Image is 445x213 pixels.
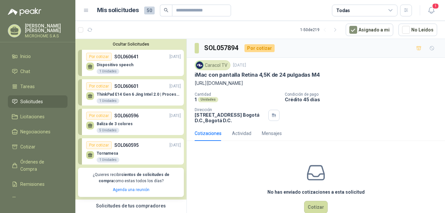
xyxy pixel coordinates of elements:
p: ThinkPad E14 Gen 6 Jing Intel 2.0 | Procesador Intel Core Ultra 5 125U ( 12 [97,92,181,97]
p: Crédito 45 días [285,97,442,102]
div: 5 Unidades [97,128,119,133]
span: 1 [432,3,439,9]
span: Órdenes de Compra [20,158,61,173]
p: [URL][DOMAIN_NAME] [195,80,437,87]
span: Licitaciones [20,113,45,120]
p: Tornamesa [97,151,119,156]
p: [PERSON_NAME] [PERSON_NAME] [25,24,68,33]
p: [STREET_ADDRESS] Bogotá D.C. , Bogotá D.C. [195,112,266,123]
p: SOL060596 [114,112,139,119]
img: Logo peakr [8,8,41,16]
div: Por cotizar [86,82,112,90]
a: Configuración [8,193,68,205]
span: Remisiones [20,181,45,188]
p: MICROHOME S.A.S [25,34,68,38]
div: 1 Unidades [97,157,119,163]
div: Por cotizar [86,141,112,149]
h1: Mis solicitudes [97,6,139,15]
p: 1 [195,97,197,102]
button: Ocultar Solicitudes [78,42,184,47]
div: Unidades [198,97,218,102]
a: Por cotizarSOL060601[DATE] ThinkPad E14 Gen 6 Jing Intel 2.0 | Procesador Intel Core Ultra 5 125U... [78,79,184,106]
span: Inicio [20,53,31,60]
div: Todas [336,7,350,14]
a: Tareas [8,80,68,93]
p: [DATE] [169,113,181,119]
p: Baliza de 3 colores [97,122,133,126]
p: ¿Quieres recibir como estas todos los días? [82,172,180,184]
a: Cotizar [8,141,68,153]
div: Actividad [232,130,251,137]
div: Cotizaciones [195,130,222,137]
p: [DATE] [169,54,181,60]
div: Por cotizar [244,44,275,52]
button: No Leídos [398,24,437,36]
a: Remisiones [8,178,68,190]
a: Por cotizarSOL060596[DATE] Baliza de 3 colores5 Unidades [78,109,184,135]
p: SOL060601 [114,83,139,90]
span: Tareas [20,83,35,90]
span: search [164,8,168,12]
a: Órdenes de Compra [8,156,68,175]
div: Por cotizar [86,112,112,120]
p: Condición de pago [285,92,442,97]
div: 1 - 50 de 219 [300,25,340,35]
div: 1 Unidades [97,98,119,104]
span: Cotizar [20,143,35,150]
div: Caracol TV [195,60,230,70]
p: Cantidad [195,92,280,97]
p: Dispositivo speech [97,63,133,67]
div: Por cotizar [86,53,112,61]
a: Por cotizarSOL060641[DATE] Dispositivo speech1 Unidades [78,50,184,76]
h3: SOL057894 [204,43,239,53]
h3: No has enviado cotizaciones a esta solicitud [267,188,365,196]
a: Por cotizarSOL060595[DATE] Tornamesa1 Unidades [78,138,184,165]
span: Configuración [20,196,49,203]
p: [DATE] [169,83,181,89]
button: Asignado a mi [346,24,393,36]
p: SOL060595 [114,142,139,149]
p: iMac con pantalla Retina 4,5K de 24 pulgadas M4 [195,71,320,78]
div: Mensajes [262,130,282,137]
div: 1 Unidades [97,69,119,74]
b: cientos de solicitudes de compra [99,172,169,183]
a: Licitaciones [8,110,68,123]
span: Chat [20,68,30,75]
a: Solicitudes [8,95,68,108]
div: Ocultar SolicitudesPor cotizarSOL060641[DATE] Dispositivo speech1 UnidadesPor cotizarSOL060601[DA... [75,39,186,200]
div: Solicitudes de tus compradores [75,200,186,212]
a: Agenda una reunión [113,187,149,192]
span: Solicitudes [20,98,43,105]
p: [DATE] [233,62,246,68]
a: Negociaciones [8,126,68,138]
img: Company Logo [196,62,203,69]
span: Negociaciones [20,128,50,135]
p: [DATE] [169,142,181,148]
p: Dirección [195,107,266,112]
p: SOL060641 [114,53,139,60]
a: Chat [8,65,68,78]
span: 50 [144,7,155,14]
button: 1 [425,5,437,16]
a: Inicio [8,50,68,63]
